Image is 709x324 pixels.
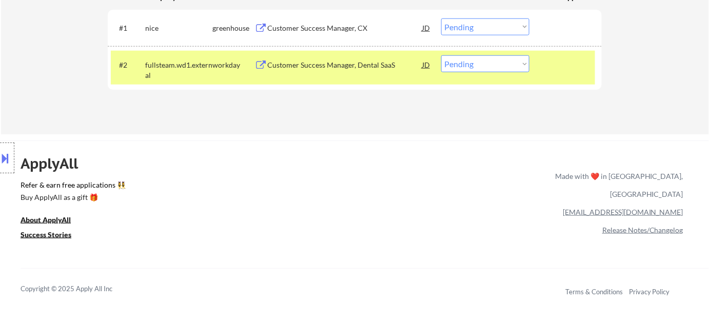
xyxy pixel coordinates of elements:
[602,226,683,234] a: Release Notes/Changelog
[212,60,254,70] div: workday
[21,284,139,294] div: Copyright © 2025 Apply All Inc
[629,288,670,296] a: Privacy Policy
[267,60,422,70] div: Customer Success Manager, Dental SaaS
[563,208,683,216] a: [EMAIL_ADDRESS][DOMAIN_NAME]
[145,23,212,33] div: nice
[551,167,683,203] div: Made with ❤️ in [GEOGRAPHIC_DATA], [GEOGRAPHIC_DATA]
[145,60,212,80] div: fullsteam.wd1.external
[119,60,137,70] div: #2
[565,288,623,296] a: Terms & Conditions
[212,23,254,33] div: greenhouse
[421,18,431,37] div: JD
[267,23,422,33] div: Customer Success Manager, CX
[119,23,137,33] div: #1
[421,55,431,74] div: JD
